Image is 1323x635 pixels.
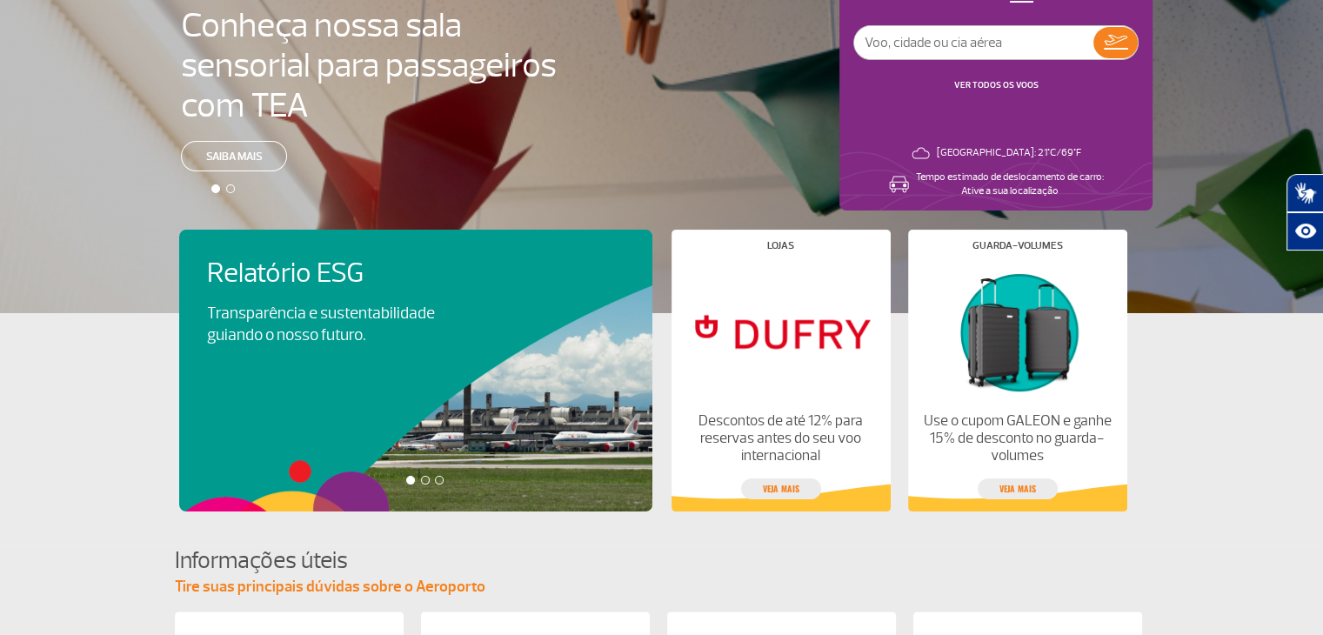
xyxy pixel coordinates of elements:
[916,170,1104,198] p: Tempo estimado de deslocamento de carro: Ative a sua localização
[972,241,1063,251] h4: Guarda-volumes
[854,26,1093,59] input: Voo, cidade ou cia aérea
[954,79,1039,90] a: VER TODOS OS VOOS
[767,241,794,251] h4: Lojas
[181,5,557,125] h4: Conheça nossa sala sensorial para passageiros com TEA
[937,146,1081,160] p: [GEOGRAPHIC_DATA]: 21°C/69°F
[741,478,821,499] a: veja mais
[1286,174,1323,212] button: Abrir tradutor de língua de sinais.
[685,412,875,465] p: Descontos de até 12% para reservas antes do seu voo internacional
[922,412,1112,465] p: Use o cupom GALEON e ganhe 15% de desconto no guarda-volumes
[978,478,1058,499] a: veja mais
[175,577,1149,598] p: Tire suas principais dúvidas sobre o Aeroporto
[207,257,625,346] a: Relatório ESGTransparência e sustentabilidade guiando o nosso futuro.
[949,78,1044,92] button: VER TODOS OS VOOS
[1286,212,1323,251] button: Abrir recursos assistivos.
[181,141,287,171] a: Saiba mais
[207,257,484,290] h4: Relatório ESG
[922,264,1112,398] img: Guarda-volumes
[175,545,1149,577] h4: Informações úteis
[1286,174,1323,251] div: Plugin de acessibilidade da Hand Talk.
[207,303,454,346] p: Transparência e sustentabilidade guiando o nosso futuro.
[685,264,875,398] img: Lojas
